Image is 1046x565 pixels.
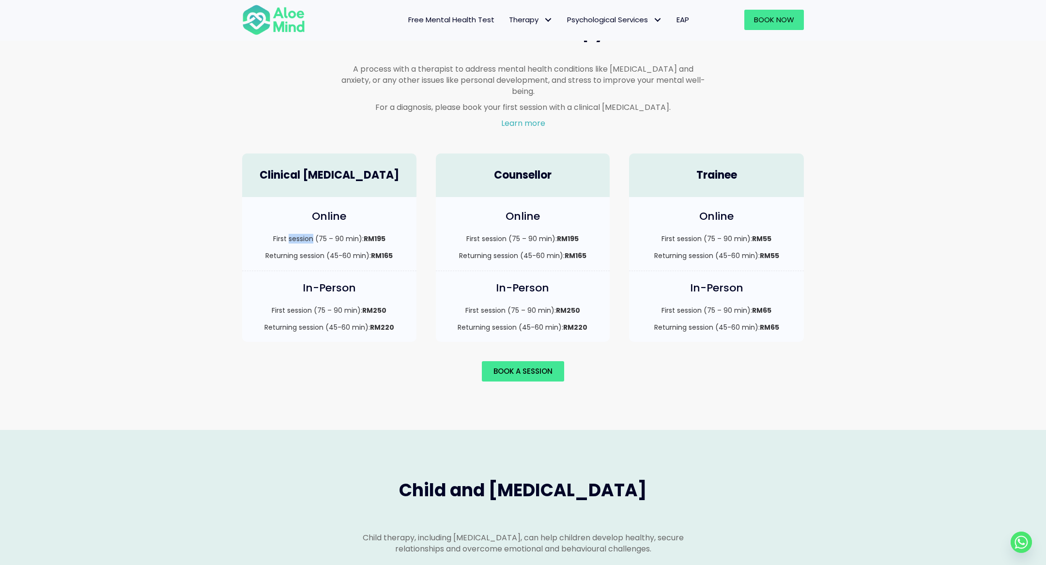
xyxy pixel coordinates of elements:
strong: RM250 [556,305,580,315]
span: Therapy: submenu [541,13,555,27]
p: Returning session (45-60 min): [446,322,600,332]
a: Free Mental Health Test [401,10,502,30]
h4: In-Person [252,281,407,296]
span: Therapy [509,15,553,25]
nav: Menu [318,10,696,30]
h4: Online [446,209,600,224]
strong: RM55 [760,251,779,260]
h4: In-Person [446,281,600,296]
h4: Counsellor [446,168,600,183]
p: Child therapy, including [MEDICAL_DATA], can help children develop healthy, secure relationships ... [351,532,695,554]
p: Returning session (45-60 min): [446,251,600,260]
span: Book Now [754,15,794,25]
a: EAP [669,10,696,30]
img: Aloe mind Logo [242,4,305,36]
p: Returning session (45-60 min): [252,322,407,332]
a: Book a session [482,361,564,382]
strong: RM250 [362,305,386,315]
p: First session (75 – 90 min): [446,234,600,244]
strong: RM195 [557,234,579,244]
a: Book Now [744,10,804,30]
p: Returning session (45-60 min): [252,251,407,260]
h4: Trainee [639,168,794,183]
strong: RM220 [563,322,587,332]
span: Psychological Services: submenu [650,13,664,27]
a: Learn more [501,118,545,129]
h4: Clinical [MEDICAL_DATA] [252,168,407,183]
p: First session (75 – 90 min): [639,234,794,244]
p: First session (75 – 90 min): [639,305,794,315]
strong: RM55 [752,234,771,244]
strong: RM65 [752,305,771,315]
a: Whatsapp [1011,532,1032,553]
h4: Online [639,209,794,224]
a: TherapyTherapy: submenu [502,10,560,30]
p: A process with a therapist to address mental health conditions like [MEDICAL_DATA] and anxiety, o... [341,63,705,97]
strong: RM220 [370,322,394,332]
span: Book a session [493,366,553,376]
span: Free Mental Health Test [408,15,494,25]
a: Psychological ServicesPsychological Services: submenu [560,10,669,30]
h4: Online [252,209,407,224]
p: First session (75 – 90 min): [252,234,407,244]
p: For a diagnosis, please book your first session with a clinical [MEDICAL_DATA]. [341,102,705,113]
strong: RM195 [364,234,385,244]
p: Returning session (45-60 min): [639,251,794,260]
p: Returning session (45-60 min): [639,322,794,332]
h4: In-Person [639,281,794,296]
strong: RM165 [565,251,586,260]
strong: RM165 [371,251,393,260]
span: Child and [MEDICAL_DATA] [399,478,647,503]
span: EAP [677,15,689,25]
p: First session (75 – 90 min): [446,305,600,315]
p: First session (75 – 90 min): [252,305,407,315]
strong: RM65 [760,322,779,332]
span: Psychological Services [567,15,662,25]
